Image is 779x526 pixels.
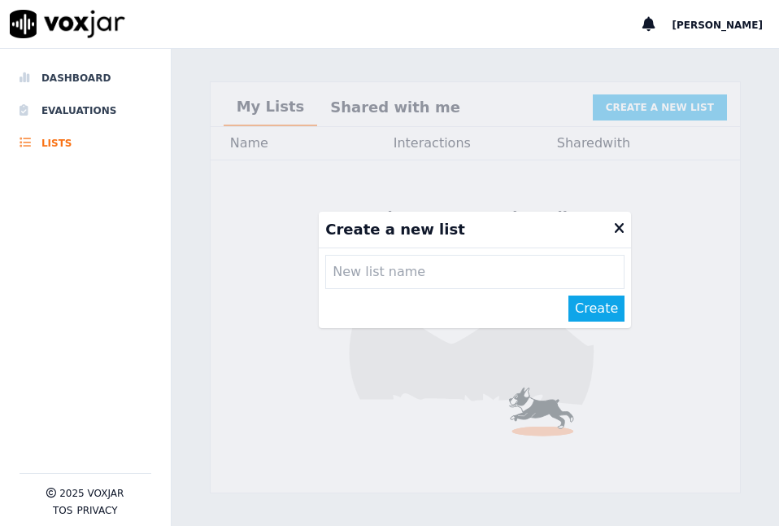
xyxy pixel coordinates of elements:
[53,504,72,517] button: TOS
[568,296,625,322] button: Create
[10,10,125,38] img: voxjar logo
[20,62,151,94] a: Dashboard
[672,15,779,34] button: [PERSON_NAME]
[59,487,124,500] p: 2025 Voxjar
[325,255,625,289] input: New list name
[672,20,763,31] span: [PERSON_NAME]
[76,504,117,517] button: Privacy
[20,94,151,127] a: Evaluations
[325,218,465,241] h1: Create a new list
[20,127,151,160] a: Lists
